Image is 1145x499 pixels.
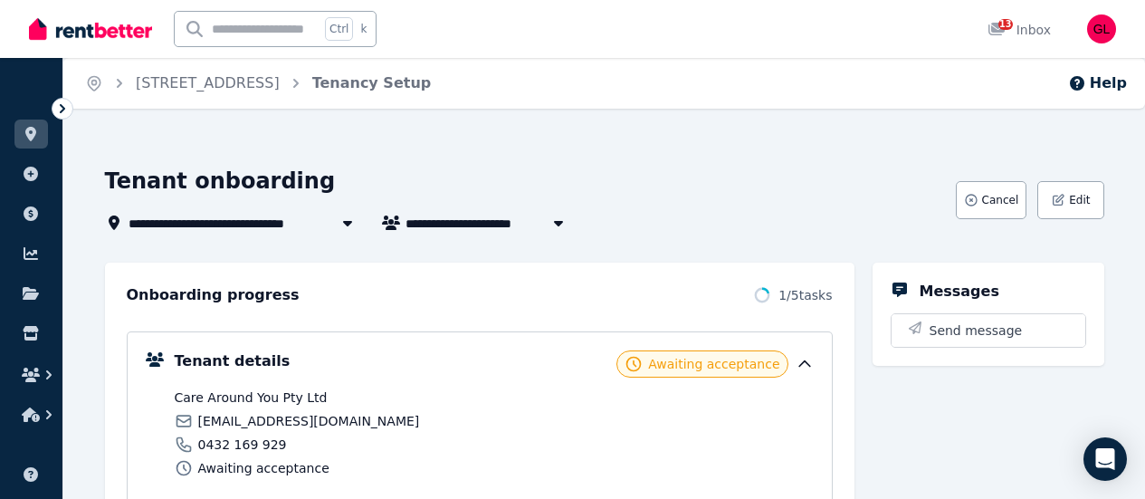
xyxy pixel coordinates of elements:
[648,355,779,373] span: Awaiting acceptance
[1037,181,1103,219] button: Edit
[1087,14,1116,43] img: Guang Xu LIN
[998,19,1013,30] span: 13
[956,181,1027,219] button: Cancel
[778,286,832,304] span: 1 / 5 tasks
[1083,437,1127,481] div: Open Intercom Messenger
[198,412,420,430] span: [EMAIL_ADDRESS][DOMAIN_NAME]
[1068,72,1127,94] button: Help
[175,350,291,372] h5: Tenant details
[982,193,1019,207] span: Cancel
[198,436,287,454] span: 0432 169 929
[988,21,1051,39] div: Inbox
[136,74,280,91] a: [STREET_ADDRESS]
[29,15,152,43] img: RentBetter
[175,389,489,407] span: Care Around You Pty Ltd
[360,22,367,36] span: k
[930,321,1023,340] span: Send message
[105,167,336,196] h1: Tenant onboarding
[198,459,329,477] span: Awaiting acceptance
[312,72,432,94] span: Tenancy Setup
[1069,193,1090,207] span: Edit
[127,284,300,306] h2: Onboarding progress
[892,314,1085,347] button: Send message
[920,281,999,302] h5: Messages
[325,17,353,41] span: Ctrl
[63,58,453,109] nav: Breadcrumb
